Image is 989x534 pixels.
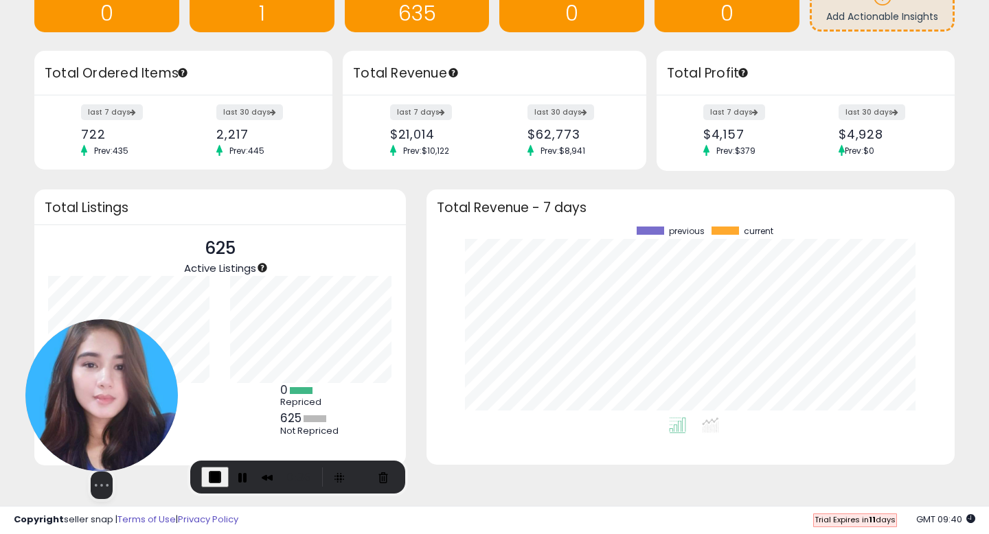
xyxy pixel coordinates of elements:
[216,127,308,141] div: 2,217
[527,127,622,141] div: $62,773
[117,513,176,526] a: Terms of Use
[178,513,238,526] a: Privacy Policy
[744,227,773,236] span: current
[14,513,238,526] div: seller snap | |
[184,261,256,275] span: Active Listings
[81,127,173,141] div: 722
[14,513,64,526] strong: Copyright
[280,382,288,398] b: 0
[280,397,342,408] div: Repriced
[703,104,765,120] label: last 7 days
[41,2,172,25] h1: 0
[45,202,396,213] h3: Total Listings
[815,514,896,525] span: Trial Expires in days
[839,127,931,141] div: $4,928
[216,104,283,120] label: last 30 days
[81,104,143,120] label: last 7 days
[737,67,749,79] div: Tooltip anchor
[527,104,594,120] label: last 30 days
[839,104,905,120] label: last 30 days
[353,64,636,83] h3: Total Revenue
[916,513,975,526] span: 2025-08-12 09:40 GMT
[534,145,592,156] span: Prev: $8,941
[826,10,938,23] span: Add Actionable Insights
[869,514,876,525] b: 11
[256,262,269,274] div: Tooltip anchor
[661,2,793,25] h1: 0
[223,145,271,156] span: Prev: 445
[45,64,322,83] h3: Total Ordered Items
[447,67,459,79] div: Tooltip anchor
[184,235,256,262] p: 625
[667,64,944,83] h3: Total Profit
[669,227,705,236] span: previous
[506,2,637,25] h1: 0
[396,145,456,156] span: Prev: $10,122
[352,2,483,25] h1: 635
[437,202,944,213] h3: Total Revenue - 7 days
[709,145,762,156] span: Prev: $379
[703,127,795,141] div: $4,157
[177,67,189,79] div: Tooltip anchor
[390,127,484,141] div: $21,014
[196,2,328,25] h1: 1
[280,410,302,426] b: 625
[87,145,135,156] span: Prev: 435
[390,104,452,120] label: last 7 days
[845,145,874,156] span: Prev: $0
[280,426,342,437] div: Not Repriced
